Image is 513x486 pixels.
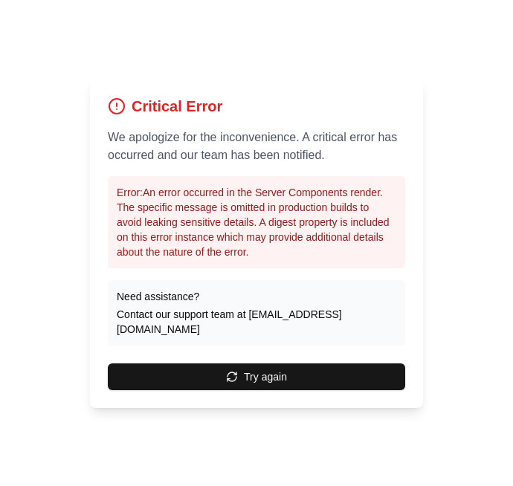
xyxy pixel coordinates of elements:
p: Error: An error occurred in the Server Components render. The specific message is omitted in prod... [117,185,396,259]
p: Need assistance? [117,289,396,304]
p: We apologize for the inconvenience. A critical error has occurred and our team has been notified. [108,129,405,164]
p: Contact our support team at [117,307,396,337]
button: Try again [108,363,405,390]
h1: Critical Error [132,96,222,117]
